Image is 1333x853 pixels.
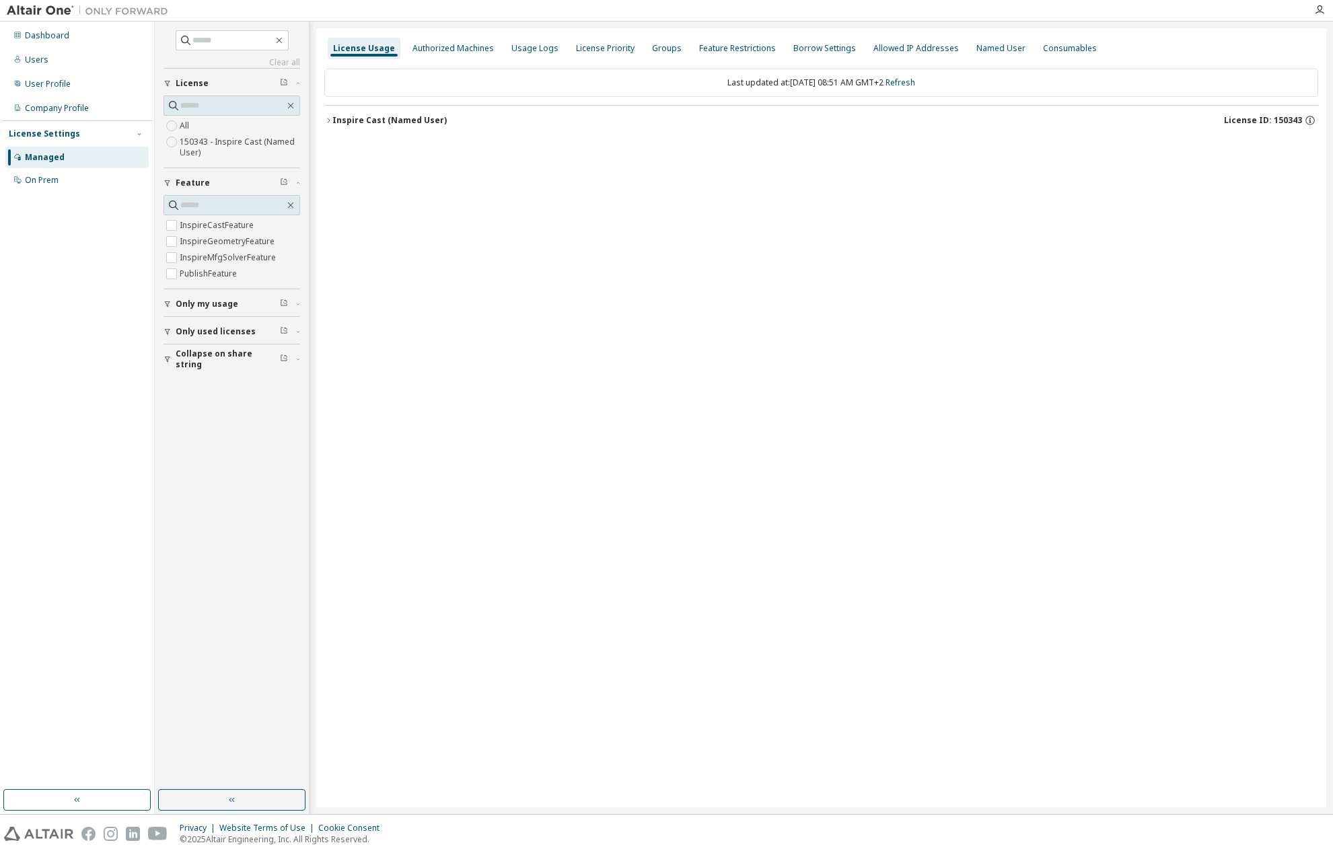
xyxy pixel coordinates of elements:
div: Last updated at: [DATE] 08:51 AM GMT+2 [324,69,1318,97]
span: License [176,78,209,89]
div: Company Profile [25,103,89,114]
div: Managed [25,152,65,163]
div: License Usage [333,43,395,54]
img: youtube.svg [148,827,168,841]
label: InspireMfgSolverFeature [180,250,279,266]
img: facebook.svg [81,827,96,841]
label: InspireGeometryFeature [180,233,277,250]
label: 150343 - Inspire Cast (Named User) [180,134,300,161]
span: Feature [176,178,210,188]
div: Inspire Cast (Named User) [332,115,447,126]
span: Clear filter [280,354,288,365]
div: Borrow Settings [793,43,856,54]
div: Dashboard [25,30,69,41]
div: Usage Logs [511,43,559,54]
label: InspireCastFeature [180,217,256,233]
div: Users [25,54,48,65]
img: Altair One [7,4,175,17]
button: Collapse on share string [164,344,300,374]
button: License [164,69,300,98]
img: altair_logo.svg [4,827,73,841]
img: linkedin.svg [126,827,140,841]
span: License ID: 150343 [1224,115,1302,126]
span: Clear filter [280,326,288,337]
div: License Settings [9,128,80,139]
span: Collapse on share string [176,348,280,370]
span: Clear filter [280,78,288,89]
span: Clear filter [280,178,288,188]
div: Website Terms of Use [219,823,318,833]
a: Refresh [886,77,915,88]
div: Privacy [180,823,219,833]
div: Feature Restrictions [699,43,776,54]
div: On Prem [25,175,59,186]
span: Only my usage [176,299,238,309]
div: Groups [652,43,682,54]
label: All [180,118,192,134]
img: instagram.svg [104,827,118,841]
div: User Profile [25,79,71,89]
button: Inspire Cast (Named User)License ID: 150343 [324,106,1318,135]
span: Only used licenses [176,326,256,337]
div: Allowed IP Addresses [873,43,959,54]
a: Clear all [164,57,300,68]
div: Named User [976,43,1025,54]
span: Clear filter [280,299,288,309]
div: Authorized Machines [412,43,494,54]
label: PublishFeature [180,266,240,282]
div: Cookie Consent [318,823,388,833]
div: Consumables [1043,43,1097,54]
button: Feature [164,168,300,198]
button: Only my usage [164,289,300,319]
p: © 2025 Altair Engineering, Inc. All Rights Reserved. [180,833,388,845]
div: License Priority [576,43,635,54]
button: Only used licenses [164,317,300,346]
